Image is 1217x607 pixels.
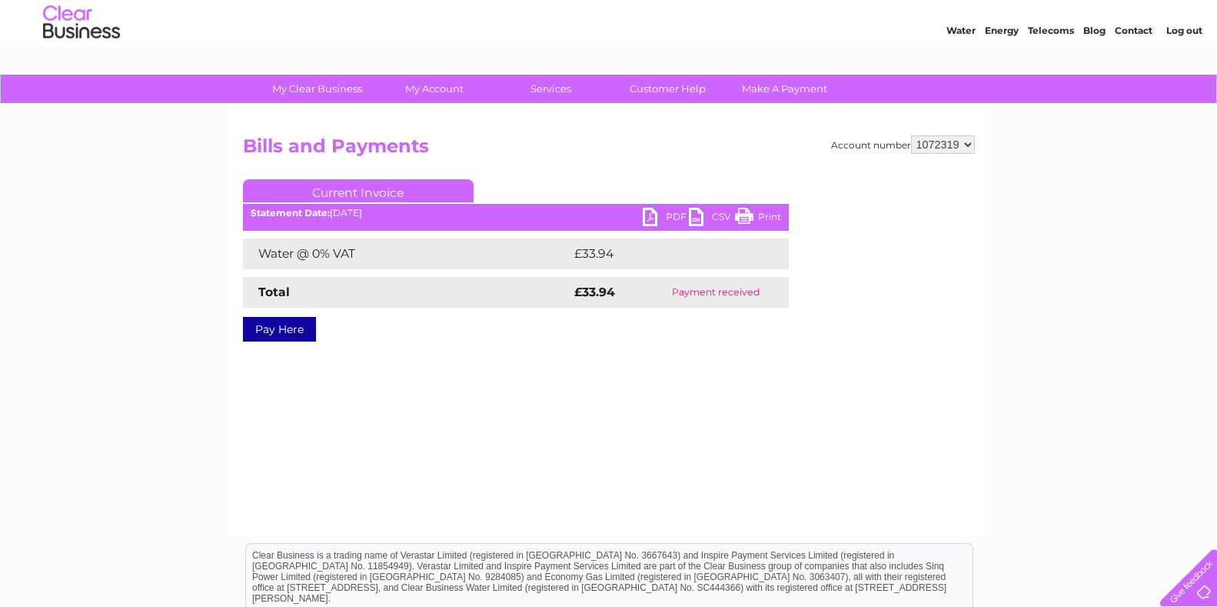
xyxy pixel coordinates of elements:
[643,208,689,230] a: PDF
[604,75,731,103] a: Customer Help
[927,8,1033,27] a: 0333 014 3131
[1115,65,1152,77] a: Contact
[1083,65,1106,77] a: Blog
[243,208,789,218] div: [DATE]
[243,135,975,165] h2: Bills and Payments
[735,208,781,230] a: Print
[831,135,975,154] div: Account number
[42,40,121,87] img: logo.png
[487,75,614,103] a: Services
[574,285,615,299] strong: £33.94
[371,75,497,103] a: My Account
[689,208,735,230] a: CSV
[246,8,973,75] div: Clear Business is a trading name of Verastar Limited (registered in [GEOGRAPHIC_DATA] No. 3667643...
[570,238,758,269] td: £33.94
[243,317,316,342] a: Pay Here
[643,277,788,308] td: Payment received
[1166,65,1202,77] a: Log out
[243,179,474,202] a: Current Invoice
[251,207,330,218] b: Statement Date:
[243,238,570,269] td: Water @ 0% VAT
[1028,65,1074,77] a: Telecoms
[258,285,290,299] strong: Total
[985,65,1019,77] a: Energy
[946,65,976,77] a: Water
[254,75,381,103] a: My Clear Business
[721,75,848,103] a: Make A Payment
